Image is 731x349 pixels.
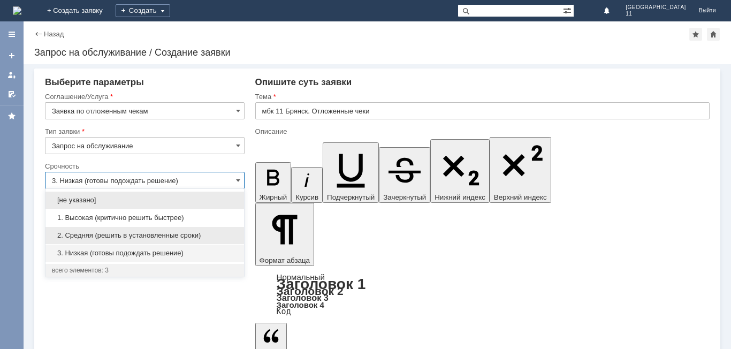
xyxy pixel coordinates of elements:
[4,13,156,30] div: СПК [PERSON_NAME] Прошу удалить отл чек
[277,276,366,292] a: Заголовок 1
[563,5,574,15] span: Расширенный поиск
[383,193,426,201] span: Зачеркнутый
[277,285,344,297] a: Заголовок 2
[707,28,720,41] div: Сделать домашней страницей
[277,272,325,282] a: Нормальный
[295,193,318,201] span: Курсив
[255,203,314,266] button: Формат абзаца
[260,193,287,201] span: Жирный
[45,77,144,87] span: Выберите параметры
[490,137,551,203] button: Верхний индекс
[277,300,324,309] a: Заголовок 4
[116,4,170,17] div: Создать
[52,214,238,222] span: 1. Высокая (критично решить быстрее)
[494,193,547,201] span: Верхний индекс
[3,66,20,84] a: Мои заявки
[327,193,375,201] span: Подчеркнутый
[45,128,242,135] div: Тип заявки
[52,266,238,275] div: всего элементов: 3
[291,167,323,203] button: Курсив
[626,4,686,11] span: [GEOGRAPHIC_DATA]
[3,86,20,103] a: Мои согласования
[4,4,156,13] div: мбк 11 Брянск. Отложенные чеки
[44,30,64,38] a: Назад
[45,163,242,170] div: Срочность
[277,293,329,302] a: Заголовок 3
[626,11,686,17] span: 11
[435,193,485,201] span: Нижний индекс
[255,77,352,87] span: Опишите суть заявки
[277,307,291,316] a: Код
[255,274,710,315] div: Формат абзаца
[13,6,21,15] a: Перейти на домашнюю страницу
[260,256,310,264] span: Формат абзаца
[379,147,430,203] button: Зачеркнутый
[52,196,238,204] span: [не указано]
[255,128,707,135] div: Описание
[255,162,292,203] button: Жирный
[3,47,20,64] a: Создать заявку
[323,142,379,203] button: Подчеркнутый
[52,249,238,257] span: 3. Низкая (готовы подождать решение)
[52,231,238,240] span: 2. Средняя (решить в установленные сроки)
[430,139,490,203] button: Нижний индекс
[689,28,702,41] div: Добавить в избранное
[34,47,720,58] div: Запрос на обслуживание / Создание заявки
[13,6,21,15] img: logo
[255,93,707,100] div: Тема
[45,93,242,100] div: Соглашение/Услуга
